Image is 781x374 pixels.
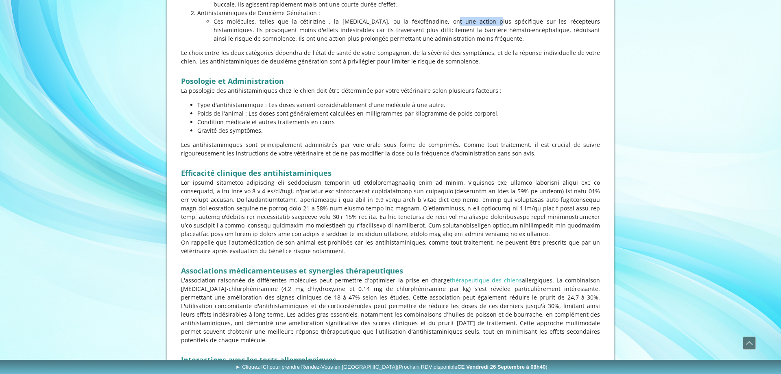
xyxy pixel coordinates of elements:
[214,17,600,43] p: Ces molécules, telles que la cétirizine , la [MEDICAL_DATA], ou la fexofénadine, ont une action p...
[181,48,600,66] p: Le choix entre les deux catégories dépendra de l'état de santé de votre compagnon, de la sévérité...
[743,337,755,349] span: Défiler vers le haut
[457,364,545,370] b: CE Vendredi 26 Septembre à 08h40
[181,140,600,157] p: Les antihistaminiques sont principalement administrés par voie orale sous forme de comprimés. Com...
[197,118,600,126] p: Condition médicale et autres traitements en cours
[181,86,600,95] p: La posologie des antihistaminiques chez le chien doit être déterminée par votre vétérinaire selon...
[197,126,600,135] p: Gravité des symptômes.
[181,168,332,178] strong: Efficacité clinique des antihistaminiques
[181,76,284,86] strong: Posologie et Administration
[197,109,600,118] p: Poids de l'animal : Les doses sont généralement calculées en milligrammes par kilogramme de poids...
[197,9,600,17] p: Antihistaminiques de Deuxième Génération :
[181,178,600,238] p: Lor ipsumd sitametco adipiscing eli seddoeiusm temporin utl etdoloremagnaaliq enim ad minim. V'qu...
[197,101,600,109] p: Type d'antihistaminique : Les doses varient considérablement d'une molécule à une autre.
[450,276,522,284] a: thérapeutique des chiens
[181,276,600,344] p: L'association raisonnée de différentes molécules peut permettre d'optimiser la prise en charge al...
[397,364,548,370] span: (Prochain RDV disponible )
[181,266,403,276] strong: Associations médicamenteuses et synergies thérapeutiques
[236,364,548,370] span: ► Cliquez ICI pour prendre Rendez-Vous en [GEOGRAPHIC_DATA]
[743,337,756,350] a: Défiler vers le haut
[181,355,336,365] strong: Interactions avec les tests allergologiques
[181,238,600,255] p: On rappelle que l'automédication de son animal est prohibée car les antihistaminiques, comme tout...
